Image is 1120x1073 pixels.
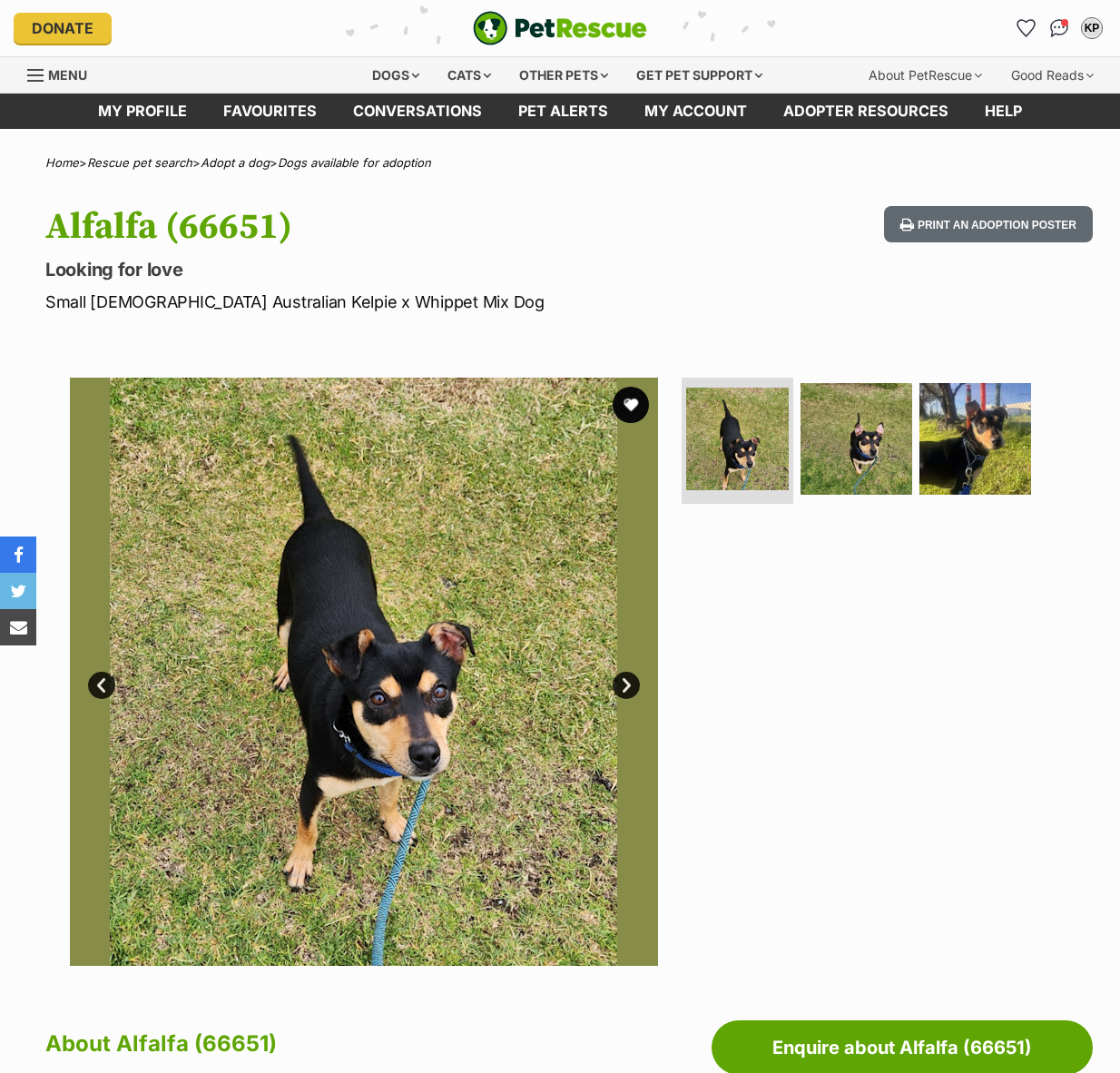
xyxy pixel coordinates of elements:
a: Dogs available for adoption [278,155,431,170]
div: Get pet support [624,57,775,94]
a: Favourites [1012,14,1041,43]
img: Photo of Alfalfa (66651) [801,383,912,495]
a: Help [967,94,1040,129]
a: Conversations [1045,14,1074,43]
img: Photo of Alfalfa (66651) [686,388,789,490]
span: Menu [48,67,87,83]
div: Good Reads [998,57,1106,94]
a: Adopter resources [765,94,967,129]
img: Photo of Alfalfa (66651) [70,378,658,966]
a: Pet alerts [500,94,626,129]
h1: Alfalfa (66651) [45,206,684,248]
img: logo-e224e6f780fb5917bec1dbf3a21bbac754714ae5b6737aabdf751b685950b380.svg [473,11,647,45]
img: Photo of Alfalfa (66651) [919,383,1031,495]
img: chat-41dd97257d64d25036548639549fe6c8038ab92f7586957e7f3b1b290dea8141.svg [1050,19,1069,37]
div: KP [1083,19,1101,37]
a: Home [45,155,79,170]
ul: Account quick links [1012,14,1106,43]
button: Print an adoption poster [884,206,1093,243]
a: Donate [14,13,112,44]
a: Menu [27,57,100,90]
div: About PetRescue [856,57,995,94]
div: Other pets [506,57,621,94]
button: My account [1077,14,1106,43]
a: Prev [88,672,115,699]
a: Next [613,672,640,699]
p: Small [DEMOGRAPHIC_DATA] Australian Kelpie x Whippet Mix Dog [45,290,684,314]
div: Cats [435,57,504,94]
a: Rescue pet search [87,155,192,170]
a: PetRescue [473,11,647,45]
a: My account [626,94,765,129]
a: Favourites [205,94,335,129]
button: favourite [613,387,649,423]
a: conversations [335,94,500,129]
p: Looking for love [45,257,684,282]
h2: About Alfalfa (66651) [45,1024,666,1064]
a: Adopt a dog [201,155,270,170]
a: My profile [80,94,205,129]
div: Dogs [359,57,432,94]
